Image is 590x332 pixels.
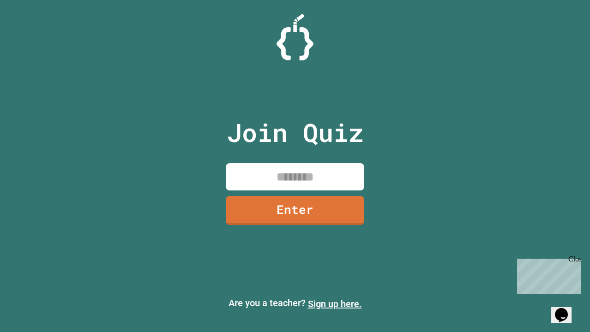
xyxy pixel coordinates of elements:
a: Enter [226,196,364,225]
img: Logo.svg [277,14,313,60]
p: Are you a teacher? [7,296,583,311]
a: Sign up here. [308,298,362,309]
iframe: chat widget [513,255,581,294]
p: Join Quiz [227,113,364,152]
div: Chat with us now!Close [4,4,64,59]
iframe: chat widget [551,295,581,323]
